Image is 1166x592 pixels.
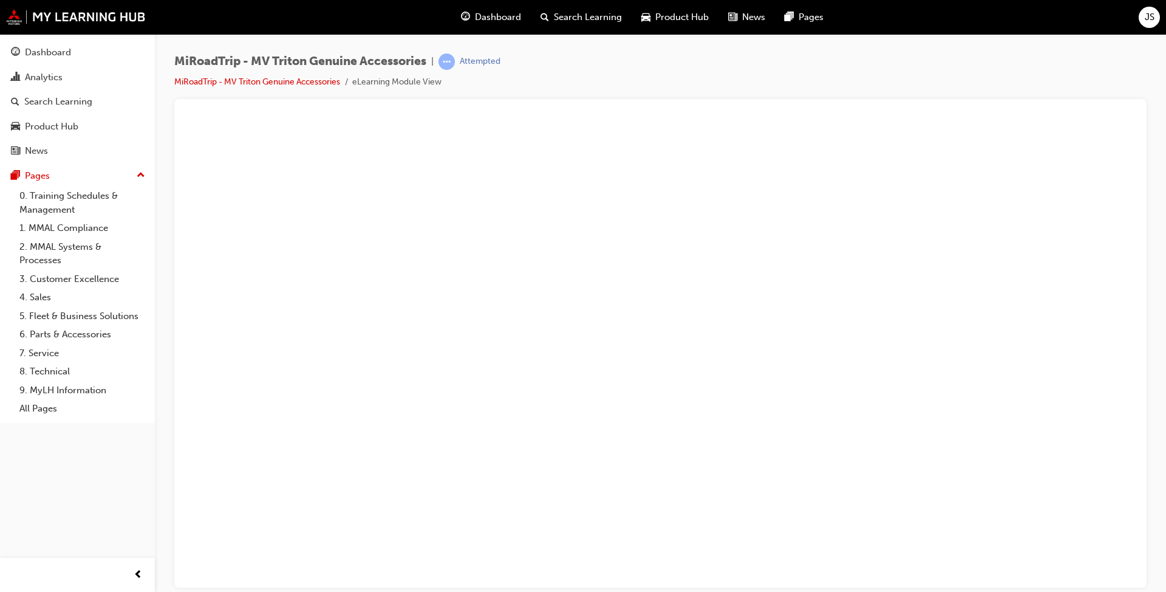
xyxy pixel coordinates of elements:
[632,5,718,30] a: car-iconProduct Hub
[742,10,765,24] span: News
[15,307,150,326] a: 5. Fleet & Business Solutions
[25,120,78,134] div: Product Hub
[25,144,48,158] div: News
[15,325,150,344] a: 6. Parts & Accessories
[137,168,145,184] span: up-icon
[785,10,794,25] span: pages-icon
[641,10,650,25] span: car-icon
[531,5,632,30] a: search-iconSearch Learning
[461,10,470,25] span: guage-icon
[554,10,622,24] span: Search Learning
[540,10,549,25] span: search-icon
[431,55,434,69] span: |
[438,53,455,70] span: learningRecordVerb_ATTEMPT-icon
[15,270,150,289] a: 3. Customer Excellence
[24,95,92,109] div: Search Learning
[25,46,71,60] div: Dashboard
[5,115,150,138] a: Product Hub
[25,71,63,84] div: Analytics
[5,39,150,165] button: DashboardAnalyticsSearch LearningProduct HubNews
[1139,7,1160,28] button: JS
[25,169,50,183] div: Pages
[5,66,150,89] a: Analytics
[174,77,340,87] a: MiRoadTrip - MV Triton Genuine Accessories
[451,5,531,30] a: guage-iconDashboard
[15,219,150,238] a: 1. MMAL Compliance
[460,56,500,67] div: Attempted
[475,10,521,24] span: Dashboard
[11,171,20,182] span: pages-icon
[174,55,426,69] span: MiRoadTrip - MV Triton Genuine Accessories
[5,91,150,113] a: Search Learning
[728,10,737,25] span: news-icon
[5,165,150,187] button: Pages
[6,9,146,25] img: mmal
[5,140,150,162] a: News
[15,362,150,381] a: 8. Technical
[15,344,150,363] a: 7. Service
[799,10,823,24] span: Pages
[1145,10,1154,24] span: JS
[352,75,442,89] li: eLearning Module View
[5,41,150,64] a: Dashboard
[15,238,150,270] a: 2. MMAL Systems & Processes
[15,288,150,307] a: 4. Sales
[15,381,150,400] a: 9. MyLH Information
[655,10,709,24] span: Product Hub
[775,5,833,30] a: pages-iconPages
[11,122,20,133] span: car-icon
[11,72,20,83] span: chart-icon
[11,97,19,108] span: search-icon
[15,187,150,219] a: 0. Training Schedules & Management
[134,568,143,583] span: prev-icon
[11,47,20,58] span: guage-icon
[15,399,150,418] a: All Pages
[11,146,20,157] span: news-icon
[718,5,775,30] a: news-iconNews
